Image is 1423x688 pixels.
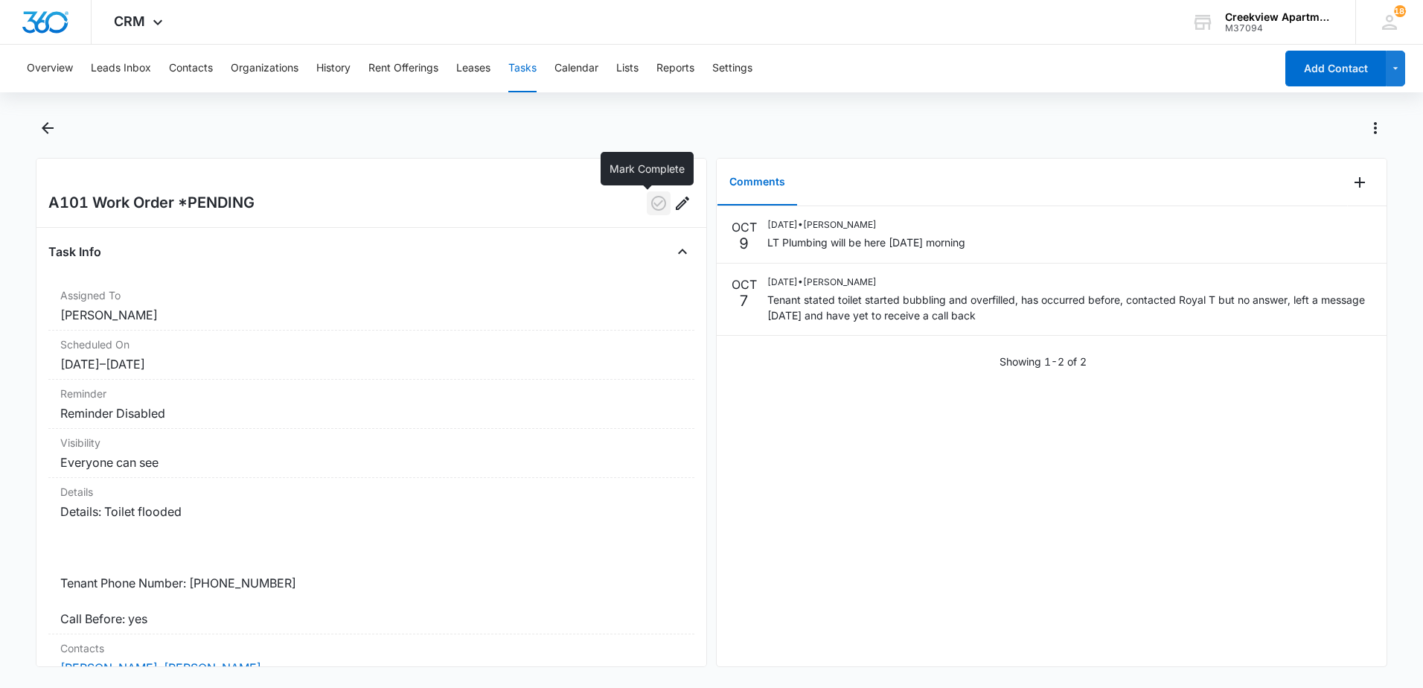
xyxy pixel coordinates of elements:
[48,478,694,634] div: DetailsDetails: Toilet flooded Tenant Phone Number: [PHONE_NUMBER] Call Before: yes
[601,152,694,185] div: Mark Complete
[316,45,351,92] button: History
[60,453,682,471] dd: Everyone can see
[60,306,682,324] dd: [PERSON_NAME]
[36,116,59,140] button: Back
[1285,51,1386,86] button: Add Contact
[60,386,682,401] dt: Reminder
[1394,5,1406,17] div: notifications count
[767,218,965,232] p: [DATE] • [PERSON_NAME]
[1394,5,1406,17] span: 181
[48,380,694,429] div: ReminderReminder Disabled
[1000,354,1087,369] p: Showing 1-2 of 2
[231,45,298,92] button: Organizations
[732,275,757,293] p: OCT
[368,45,438,92] button: Rent Offerings
[656,45,694,92] button: Reports
[48,281,694,331] div: Assigned To[PERSON_NAME]
[767,235,965,250] p: LT Plumbing will be here [DATE] morning
[1348,171,1372,194] button: Add Comment
[48,191,255,215] h2: A101 Work Order *PENDING
[767,292,1372,323] p: Tenant stated toilet started bubbling and overfilled, has occurred before, contacted Royal T but ...
[48,429,694,478] div: VisibilityEveryone can see
[732,218,757,236] p: OCT
[1363,116,1387,140] button: Actions
[169,45,213,92] button: Contacts
[60,355,682,373] dd: [DATE] – [DATE]
[739,293,749,308] p: 7
[739,236,749,251] p: 9
[554,45,598,92] button: Calendar
[712,45,752,92] button: Settings
[91,45,151,92] button: Leads Inbox
[48,634,694,684] div: Contacts[PERSON_NAME], [PERSON_NAME]
[1225,11,1334,23] div: account name
[671,240,694,264] button: Close
[456,45,490,92] button: Leases
[60,484,682,500] dt: Details
[60,660,261,675] a: [PERSON_NAME], [PERSON_NAME]
[60,404,682,422] dd: Reminder Disabled
[1225,23,1334,34] div: account id
[27,45,73,92] button: Overview
[671,191,694,215] button: Edit
[60,640,682,656] dt: Contacts
[767,275,1372,289] p: [DATE] • [PERSON_NAME]
[60,287,682,303] dt: Assigned To
[508,45,537,92] button: Tasks
[60,337,682,352] dt: Scheduled On
[60,435,682,450] dt: Visibility
[48,243,101,261] h4: Task Info
[60,503,682,628] dd: Details: Toilet flooded Tenant Phone Number: [PHONE_NUMBER] Call Before: yes
[616,45,639,92] button: Lists
[48,331,694,380] div: Scheduled On[DATE]–[DATE]
[717,159,797,206] button: Comments
[114,13,145,29] span: CRM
